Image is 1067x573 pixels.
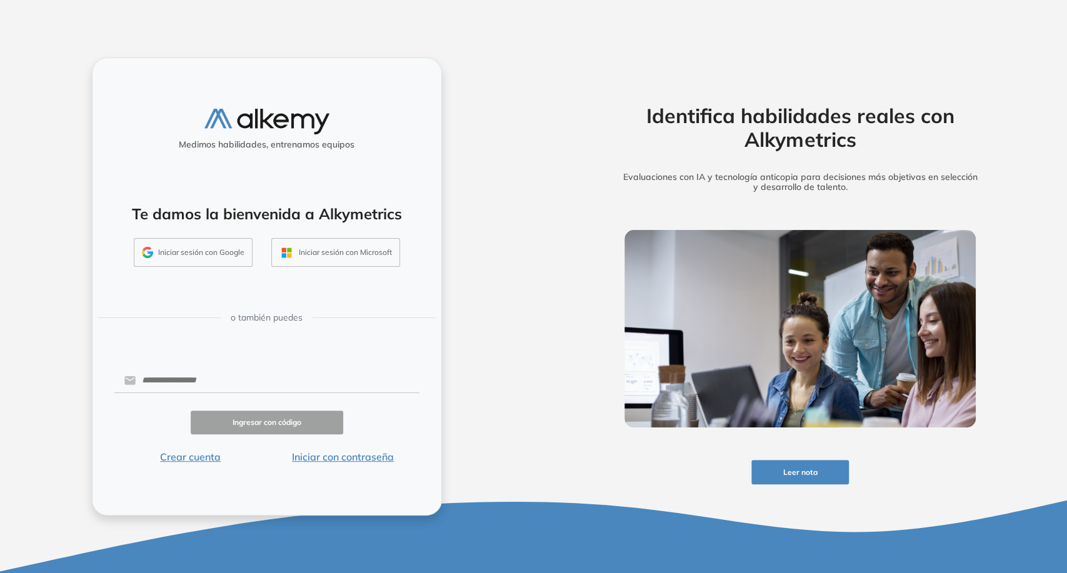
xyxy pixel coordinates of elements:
[842,428,1067,573] iframe: Chat Widget
[279,246,294,260] img: OUTLOOK_ICON
[204,109,329,134] img: logo-alkemy
[842,428,1067,573] div: Widget de chat
[191,411,343,435] button: Ingresar con código
[109,205,425,223] h4: Te damos la bienvenida a Alkymetrics
[751,460,849,484] button: Leer nota
[142,247,153,258] img: GMAIL_ICON
[98,139,436,150] h5: Medimos habilidades, entrenamos equipos
[271,238,400,267] button: Iniciar sesión con Microsoft
[134,238,253,267] button: Iniciar sesión con Google
[624,230,976,427] img: img-more-info
[114,449,267,464] button: Crear cuenta
[267,449,419,464] button: Iniciar con contraseña
[605,172,995,193] h5: Evaluaciones con IA y tecnología anticopia para decisiones más objetivas en selección y desarroll...
[605,104,995,152] h2: Identifica habilidades reales con Alkymetrics
[231,311,303,324] span: o también puedes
